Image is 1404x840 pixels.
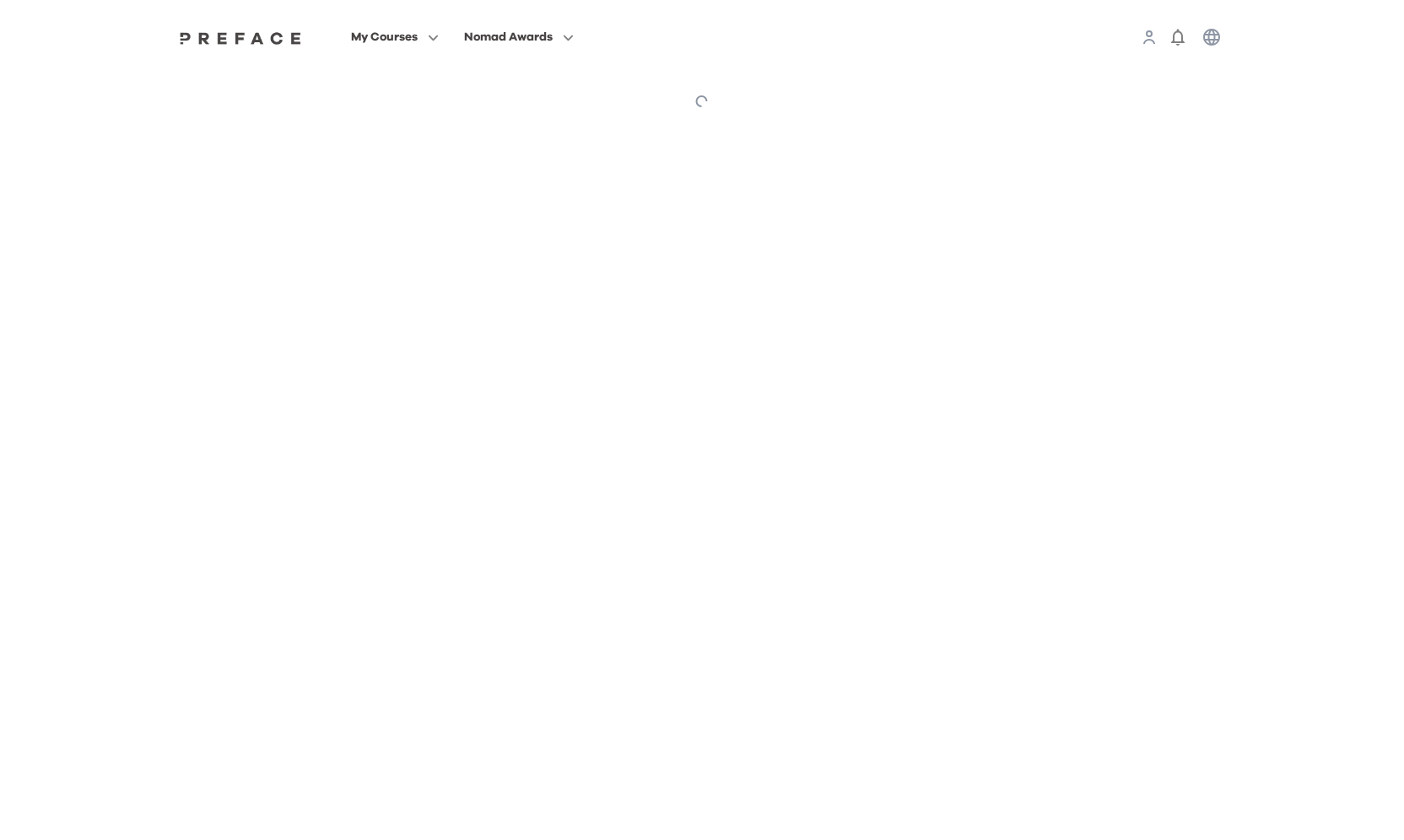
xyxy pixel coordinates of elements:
button: Nomad Awards [459,26,579,48]
a: Preface Logo [175,30,305,44]
span: Nomad Awards [464,27,553,47]
img: Preface Logo [175,31,305,45]
button: My Courses [346,26,444,48]
span: My Courses [351,27,418,47]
